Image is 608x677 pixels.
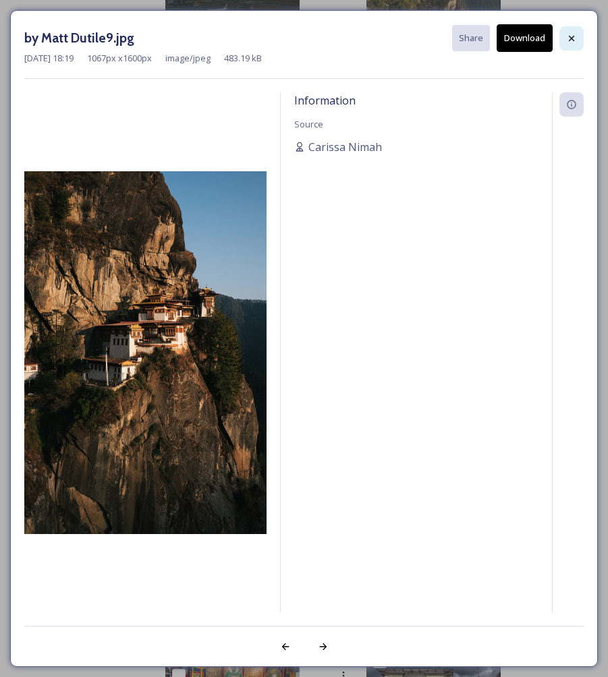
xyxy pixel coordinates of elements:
[87,52,152,65] span: 1067 px x 1600 px
[224,52,262,65] span: 483.19 kB
[497,24,553,52] button: Download
[308,139,382,155] span: Carissa Nimah
[24,28,134,48] h3: by Matt Dutile9.jpg
[165,52,211,65] span: image/jpeg
[452,25,490,51] button: Share
[294,118,323,130] span: Source
[294,93,356,108] span: Information
[24,52,74,65] span: [DATE] 18:19
[24,171,267,534] img: by%20Matt%20Dutile9.jpg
